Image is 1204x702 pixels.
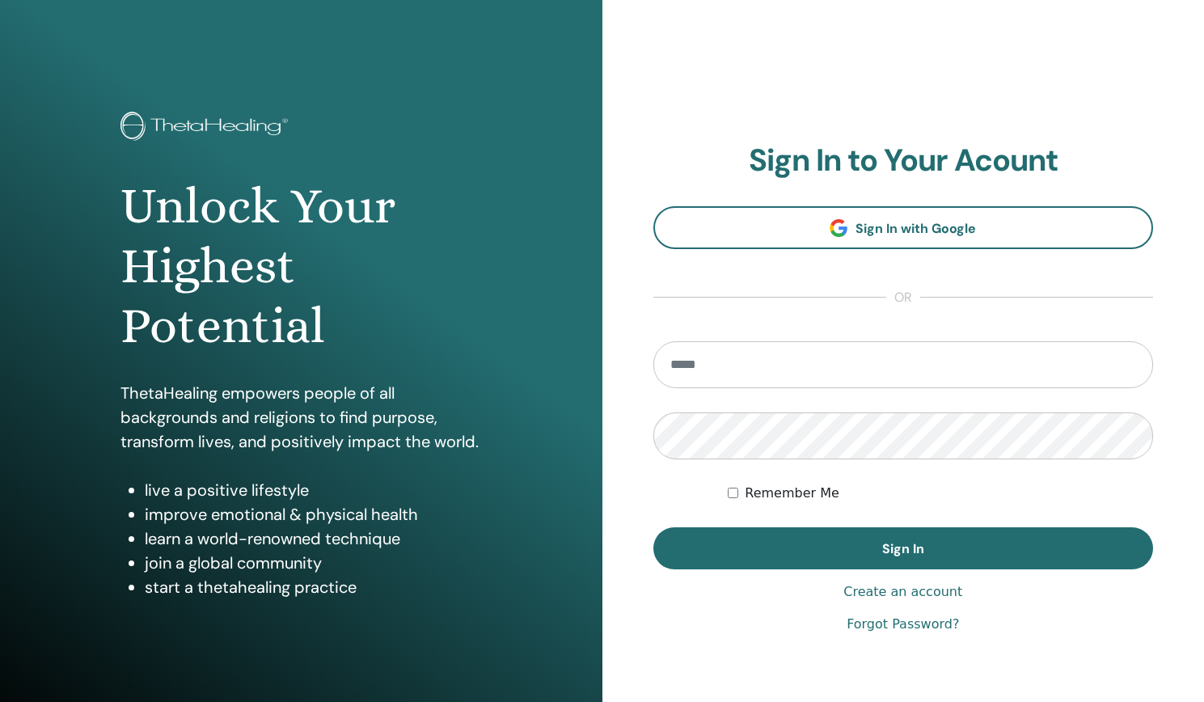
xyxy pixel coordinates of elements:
[120,381,481,454] p: ThetaHealing empowers people of all backgrounds and religions to find purpose, transform lives, a...
[653,142,1154,180] h2: Sign In to Your Acount
[653,527,1154,569] button: Sign In
[145,478,481,502] li: live a positive lifestyle
[145,502,481,526] li: improve emotional & physical health
[145,551,481,575] li: join a global community
[653,206,1154,249] a: Sign In with Google
[886,288,920,307] span: or
[882,540,924,557] span: Sign In
[120,176,481,357] h1: Unlock Your Highest Potential
[145,575,481,599] li: start a thetahealing practice
[855,220,976,237] span: Sign In with Google
[745,484,839,503] label: Remember Me
[847,615,959,634] a: Forgot Password?
[145,526,481,551] li: learn a world-renowned technique
[843,582,962,602] a: Create an account
[728,484,1153,503] div: Keep me authenticated indefinitely or until I manually logout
